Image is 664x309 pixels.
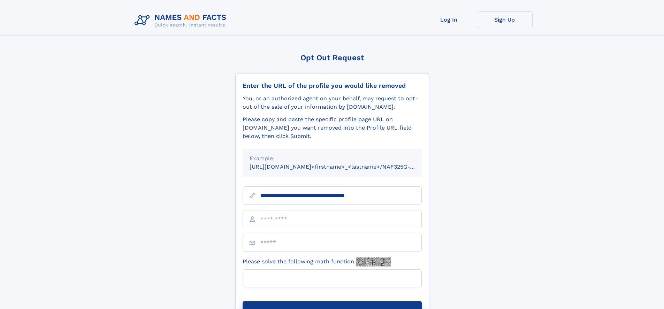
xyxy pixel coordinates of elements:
small: [URL][DOMAIN_NAME]<firstname>_<lastname>/NAF325G-xxxxxxxx [250,163,435,170]
div: You, or an authorized agent on your behalf, may request to opt-out of the sale of your informatio... [243,94,422,111]
div: Enter the URL of the profile you would like removed [243,82,422,90]
div: Example: [250,154,415,163]
a: Log In [421,11,477,28]
img: Logo Names and Facts [132,11,232,30]
a: Sign Up [477,11,533,28]
div: Opt Out Request [235,53,429,62]
div: Please copy and paste the specific profile page URL on [DOMAIN_NAME] you want removed into the Pr... [243,115,422,140]
label: Please solve the following math function: [243,257,391,266]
